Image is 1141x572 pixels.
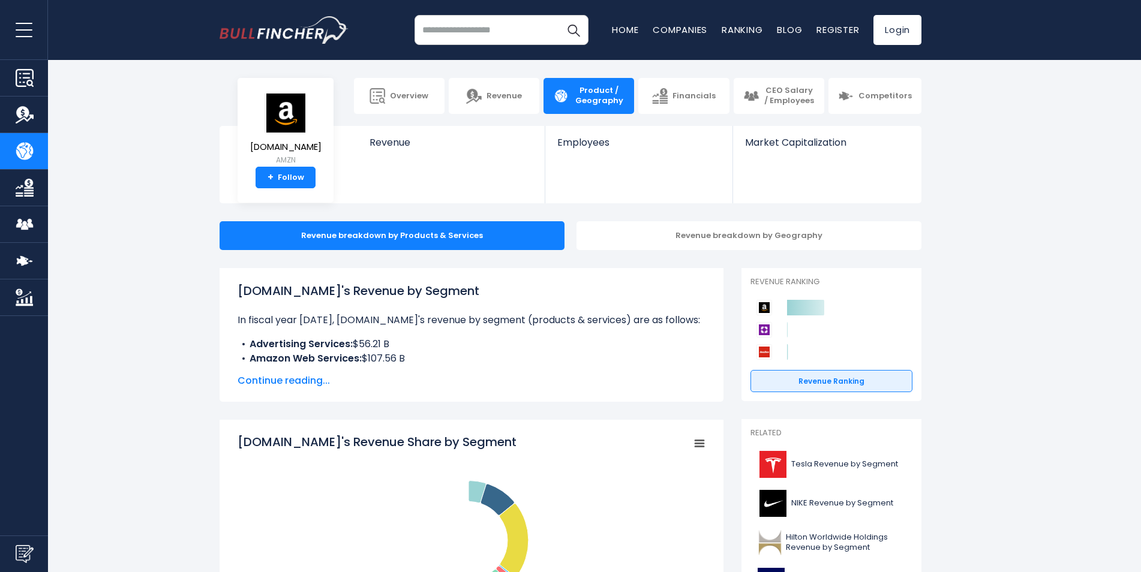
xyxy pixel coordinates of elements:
div: Revenue breakdown by Geography [576,221,921,250]
p: Related [750,428,912,438]
li: $107.56 B [238,351,705,366]
tspan: [DOMAIN_NAME]'s Revenue Share by Segment [238,433,517,450]
span: Product / Geography [573,86,624,106]
a: Competitors [828,78,921,114]
tspan: 6.96 % [403,550,418,556]
a: Go to homepage [220,16,349,44]
a: Login [873,15,921,45]
a: Tesla Revenue by Segment [750,448,912,481]
span: Competitors [858,91,912,101]
span: Revenue [370,137,533,148]
span: Continue reading... [238,374,705,388]
tspan: 16.86 % [510,511,533,520]
a: Financials [638,78,729,114]
li: $56.21 B [238,337,705,351]
a: Overview [354,78,445,114]
img: TSLA logo [758,451,788,478]
b: Advertising Services: [250,337,353,351]
span: Employees [557,137,720,148]
a: Revenue Ranking [750,370,912,393]
h1: [DOMAIN_NAME]'s Revenue by Segment [238,282,705,300]
a: Employees [545,126,732,168]
strong: + [268,172,274,183]
a: Market Capitalization [733,126,920,168]
a: NIKE Revenue by Segment [750,487,912,520]
a: Revenue [358,126,545,168]
a: Register [816,23,859,36]
div: Revenue breakdown by Products & Services [220,221,565,250]
a: Hilton Worldwide Holdings Revenue by Segment [750,526,912,559]
a: CEO Salary / Employees [734,78,824,114]
a: Blog [777,23,802,36]
p: In fiscal year [DATE], [DOMAIN_NAME]'s revenue by segment (products & services) are as follows: [238,313,705,327]
a: Companies [653,23,707,36]
img: bullfincher logo [220,16,349,44]
span: [DOMAIN_NAME] [250,142,322,152]
span: Tesla Revenue by Segment [791,459,898,469]
a: Product / Geography [544,78,634,114]
a: [DOMAIN_NAME] AMZN [250,92,322,167]
button: Search [559,15,588,45]
span: Overview [390,91,428,101]
span: Revenue [487,91,522,101]
img: HLT logo [758,529,782,556]
span: Hilton Worldwide Holdings Revenue by Segment [786,532,905,553]
a: +Follow [256,167,316,188]
tspan: 8.81 % [476,481,495,490]
img: NKE logo [758,490,788,517]
a: Revenue [449,78,539,114]
a: Home [612,23,638,36]
img: Amazon.com competitors logo [756,300,772,315]
b: Amazon Web Services: [250,351,362,365]
span: NIKE Revenue by Segment [791,498,893,508]
span: Financials [672,91,716,101]
img: AutoZone competitors logo [756,344,772,360]
p: Revenue Ranking [750,277,912,287]
span: Market Capitalization [745,137,908,148]
tspan: 24.48 % [416,496,442,505]
a: Ranking [722,23,762,36]
small: AMZN [250,155,322,165]
span: CEO Salary / Employees [764,86,815,106]
img: Wayfair competitors logo [756,322,772,338]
